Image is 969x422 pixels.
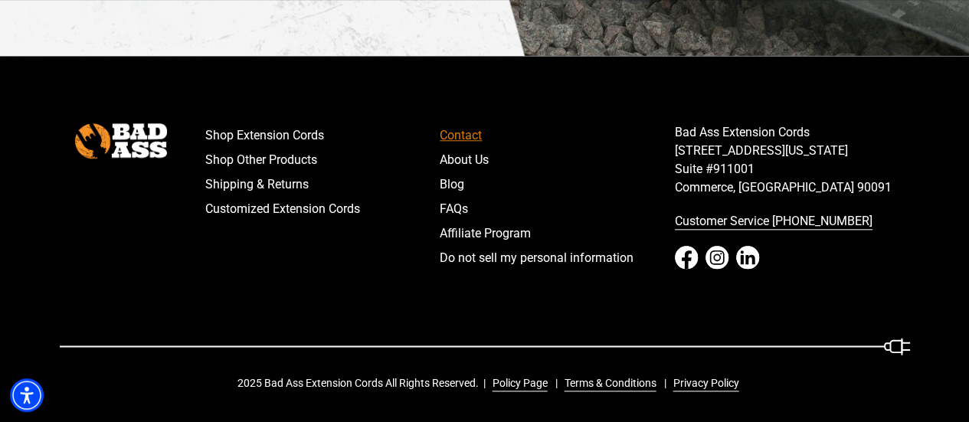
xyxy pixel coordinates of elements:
[205,172,440,197] a: Shipping & Returns
[558,375,656,391] a: Terms & Conditions
[675,246,698,269] a: Facebook - open in a new tab
[675,209,910,234] a: call 833-674-1699
[440,148,675,172] a: About Us
[75,123,167,158] img: Bad Ass Extension Cords
[440,246,675,270] a: Do not sell my personal information
[675,123,910,197] p: Bad Ass Extension Cords [STREET_ADDRESS][US_STATE] Suite #911001 Commerce, [GEOGRAPHIC_DATA] 90091
[440,172,675,197] a: Blog
[10,378,44,412] div: Accessibility Menu
[205,197,440,221] a: Customized Extension Cords
[237,375,750,391] div: 2025 Bad Ass Extension Cords All Rights Reserved.
[667,375,739,391] a: Privacy Policy
[486,375,548,391] a: Policy Page
[705,246,728,269] a: Instagram - open in a new tab
[440,221,675,246] a: Affiliate Program
[440,123,675,148] a: Contact
[205,123,440,148] a: Shop Extension Cords
[205,148,440,172] a: Shop Other Products
[440,197,675,221] a: FAQs
[736,246,759,269] a: LinkedIn - open in a new tab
